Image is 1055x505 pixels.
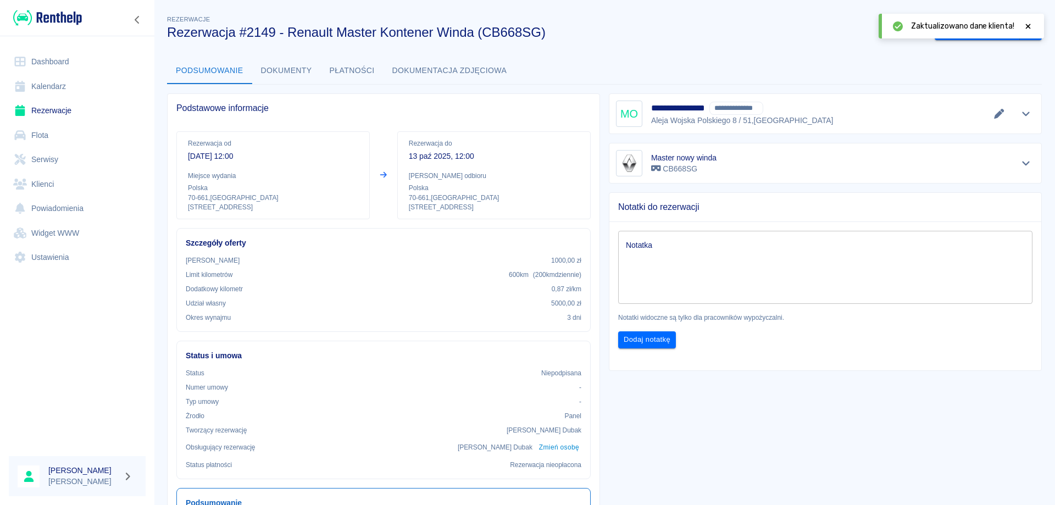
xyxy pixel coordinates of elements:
p: Miejsce wydania [188,171,358,181]
button: Pokaż szczegóły [1017,156,1035,171]
p: 70-661 , [GEOGRAPHIC_DATA] [409,193,579,203]
p: Niepodpisana [541,368,581,378]
img: Renthelp logo [13,9,82,27]
a: Flota [9,123,146,148]
p: 5000,00 zł [551,298,581,308]
p: Notatki widoczne są tylko dla pracowników wypożyczalni. [618,313,1032,323]
p: Typ umowy [186,397,219,407]
p: Żrodło [186,411,204,421]
p: Tworzący rezerwację [186,425,247,435]
button: Podsumowanie [167,58,252,84]
a: Klienci [9,172,146,197]
p: Status płatności [186,460,232,470]
a: Serwisy [9,147,146,172]
p: 3 dni [567,313,581,323]
button: Dokumenty [252,58,321,84]
p: Okres wynajmu [186,313,231,323]
h3: Rezerwacja #2149 - Renault Master Kontener Winda (CB668SG) [167,25,926,40]
p: Panel [565,411,582,421]
p: - [579,397,581,407]
p: CB668SG [651,163,717,175]
p: Numer umowy [186,382,228,392]
p: 70-661 , [GEOGRAPHIC_DATA] [188,193,358,203]
h6: Status i umowa [186,350,581,362]
div: MO [616,101,642,127]
p: Polska [409,183,579,193]
p: 0,87 zł /km [552,284,581,294]
p: Aleja Wojska Polskiego 8 / 51 , [GEOGRAPHIC_DATA] [651,115,833,126]
p: [PERSON_NAME] Dubak [507,425,581,435]
p: 13 paź 2025, 12:00 [409,151,579,162]
p: Limit kilometrów [186,270,232,280]
span: Podstawowe informacje [176,103,591,114]
button: Dodaj notatkę [618,331,676,348]
span: Zaktualizowano dane klienta! [911,20,1014,32]
a: Dashboard [9,49,146,74]
button: Dokumentacja zdjęciowa [384,58,516,84]
span: Rezerwacje [167,16,210,23]
a: Widget WWW [9,221,146,246]
p: [PERSON_NAME] [48,476,119,487]
p: Rezerwacja do [409,138,579,148]
p: - [579,382,581,392]
h6: [PERSON_NAME] [48,465,119,476]
h6: Master nowy winda [651,152,717,163]
a: Renthelp logo [9,9,82,27]
a: Rezerwacje [9,98,146,123]
img: Image [618,152,640,174]
button: Edytuj dane [990,106,1008,121]
p: 600 km [509,270,581,280]
p: [STREET_ADDRESS] [409,203,579,212]
h6: Szczegóły oferty [186,237,581,249]
p: Dodatkowy kilometr [186,284,243,294]
span: Notatki do rezerwacji [618,202,1032,213]
p: [PERSON_NAME] [186,256,240,265]
button: Zmień osobę [537,440,581,456]
p: Rezerwacja nieopłacona [510,460,581,470]
p: Obsługujący rezerwację [186,442,256,452]
a: Ustawienia [9,245,146,270]
p: [PERSON_NAME] Dubak [458,442,532,452]
p: [PERSON_NAME] odbioru [409,171,579,181]
button: Płatności [321,58,384,84]
p: Polska [188,183,358,193]
p: Udział własny [186,298,226,308]
p: [DATE] 12:00 [188,151,358,162]
span: ( 200 km dziennie ) [533,271,581,279]
button: Zwiń nawigację [129,13,146,27]
p: [STREET_ADDRESS] [188,203,358,212]
p: 1000,00 zł [551,256,581,265]
button: Pokaż szczegóły [1017,106,1035,121]
p: Rezerwacja od [188,138,358,148]
a: Powiadomienia [9,196,146,221]
p: Status [186,368,204,378]
a: Kalendarz [9,74,146,99]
